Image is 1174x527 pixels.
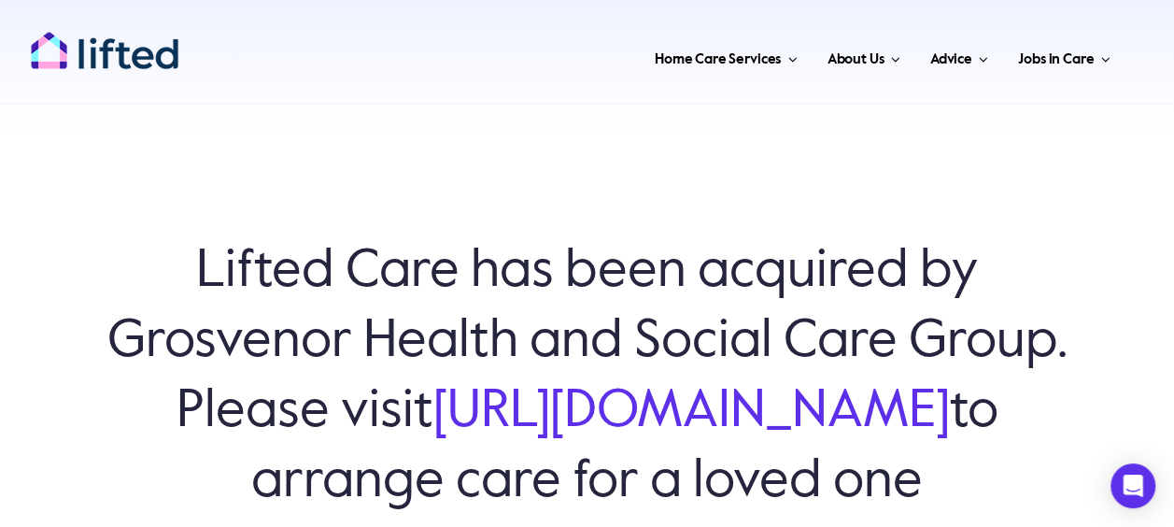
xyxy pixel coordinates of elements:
span: Advice [930,45,972,75]
a: Jobs in Care [1012,28,1116,84]
a: lifted-logo [30,31,179,50]
a: Advice [925,28,994,84]
a: Home Care Services [649,28,803,84]
span: Jobs in Care [1018,45,1094,75]
nav: Main Menu [219,28,1116,84]
span: Home Care Services [655,45,781,75]
a: About Us [821,28,905,84]
h6: Lifted Care has been acquired by Grosvenor Health and Social Care Group. Please visit to arrange ... [93,237,1081,518]
div: Open Intercom Messenger [1110,463,1155,508]
a: [URL][DOMAIN_NAME] [433,386,950,438]
span: About Us [827,45,884,75]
